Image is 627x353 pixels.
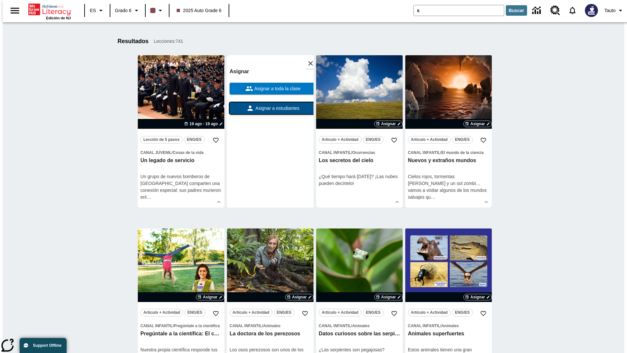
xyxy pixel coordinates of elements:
span: ENG/ES [187,309,202,316]
div: Cielos rojos, tormentas [PERSON_NAME] y un sol zombi… vamos a visitar algunos de los mundos salva... [408,173,489,201]
button: Añadir a mis Favoritas [299,308,311,319]
span: / [351,324,352,328]
span: Asignar [470,294,485,300]
span: Artículo + Actividad [322,136,359,143]
button: Asignar Elegir fechas [374,294,403,300]
button: ENG/ES [184,136,205,143]
img: Avatar [585,4,598,17]
span: Tauto [604,7,616,14]
h1: Resultados [118,38,149,45]
button: Cerrar [305,58,316,69]
button: Artículo + Actividad [140,309,183,316]
span: ENG/ES [455,309,470,316]
button: 19 ago - 19 ago Elegir fechas [183,121,224,127]
span: ES [90,7,96,14]
button: Asignar a estudiantes [230,102,316,114]
span: Pregúntale a la científica [174,324,220,328]
span: Support Offline [33,343,61,348]
span: ENG/ES [187,136,201,143]
a: Centro de recursos, Se abrirá en una pestaña nueva. [546,2,564,19]
button: Artículo + Actividad [230,309,272,316]
span: … [147,194,151,200]
span: / [262,324,263,328]
button: ENG/ES [452,136,473,143]
button: Artículo + Actividad [319,136,362,143]
span: ENG/ES [455,136,470,143]
button: Artículo + Actividad [319,309,362,316]
span: Canal juvenil [140,150,172,155]
button: ENG/ES [363,136,384,143]
h3: Nuevos y extraños mundos [408,157,489,164]
h3: Datos curiosos sobre las serpientes [319,330,400,337]
a: Notificaciones [564,2,581,19]
button: ENG/ES [452,309,473,316]
span: Tema: Canal Infantil/Ocurrencias [319,149,400,156]
div: lesson details [316,55,403,208]
span: Artículo + Actividad [411,309,448,316]
button: Añadir a mis Favoritas [477,134,489,146]
span: Asignar a toda la clase [253,85,301,92]
span: Tema: Canal Infantil/Pregúntale a la científica [140,322,222,329]
button: Asignar Elegir fechas [463,294,492,300]
button: Asignar Elegir fechas [285,294,313,300]
span: Artículo + Actividad [411,136,448,143]
div: Portada [28,2,71,20]
span: Lecciones : 741 [154,38,183,45]
span: Artículo + Actividad [322,309,359,316]
span: l [146,194,147,200]
span: 2025 Auto Grade 6 [177,7,222,14]
span: ENG/ES [366,136,380,143]
span: Canal Infantil [230,324,262,328]
span: Asignar [203,294,217,300]
span: Cosas de la vida [173,150,203,155]
span: Canal Infantil [140,324,173,328]
span: Canal Infantil [319,150,351,155]
span: ENG/ES [277,309,291,316]
span: Artículo + Actividad [233,309,269,316]
span: … [431,194,435,200]
span: Canal Infantil [408,150,440,155]
span: Animales [441,324,458,328]
button: Buscar [506,5,527,16]
span: Animales [352,324,369,328]
h3: Pregúntale a la científica: El cuerpo humano [140,330,222,337]
span: Canal Infantil [319,324,351,328]
span: ENG/ES [366,309,380,316]
button: Asignar Elegir fechas [463,121,492,127]
h3: Un legado de servicio [140,157,222,164]
span: Canal Infantil [408,324,440,328]
span: Asignar [381,294,396,300]
button: Ver más [481,197,491,207]
button: Añadir a mis Favoritas [388,134,400,146]
span: Artículo + Actividad [143,309,180,316]
div: Un grupo de nuevos bomberos de [GEOGRAPHIC_DATA] comparten una conexión especial: sus padres muri... [140,173,222,201]
span: Tema: Canal Infantil/Animales [230,322,311,329]
button: Añadir a mis Favoritas [388,308,400,319]
span: / [173,324,174,328]
span: Edición de NJ [46,16,71,20]
span: / [440,324,441,328]
a: Portada [28,3,71,16]
button: Asignar a toda la clase [230,83,316,94]
button: Artículo + Actividad [408,309,451,316]
span: Tema: Canal juvenil/Cosas de la vida [140,149,222,156]
button: ENG/ES [363,309,384,316]
div: lesson details [138,55,224,208]
button: Añadir a mis Favoritas [477,308,489,319]
h3: Animales superfuertes [408,330,489,337]
button: Añadir a mis Favoritas [210,134,222,146]
div: lesson details [405,55,492,208]
div: lesson details [227,55,313,208]
span: / [351,150,352,155]
h6: Asignar [230,67,316,76]
input: Buscar campo [414,5,504,16]
span: Asignar [470,121,485,127]
a: Centro de información [528,2,546,20]
button: Support Offline [20,338,67,353]
h3: La doctora de los perezosos [230,330,311,337]
span: Tema: Canal Infantil/Animales [408,322,489,329]
span: El mundo de la ciencia [441,150,483,155]
span: / [172,150,173,155]
span: u [428,194,431,200]
button: Lección de 5 pasos [140,136,183,143]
